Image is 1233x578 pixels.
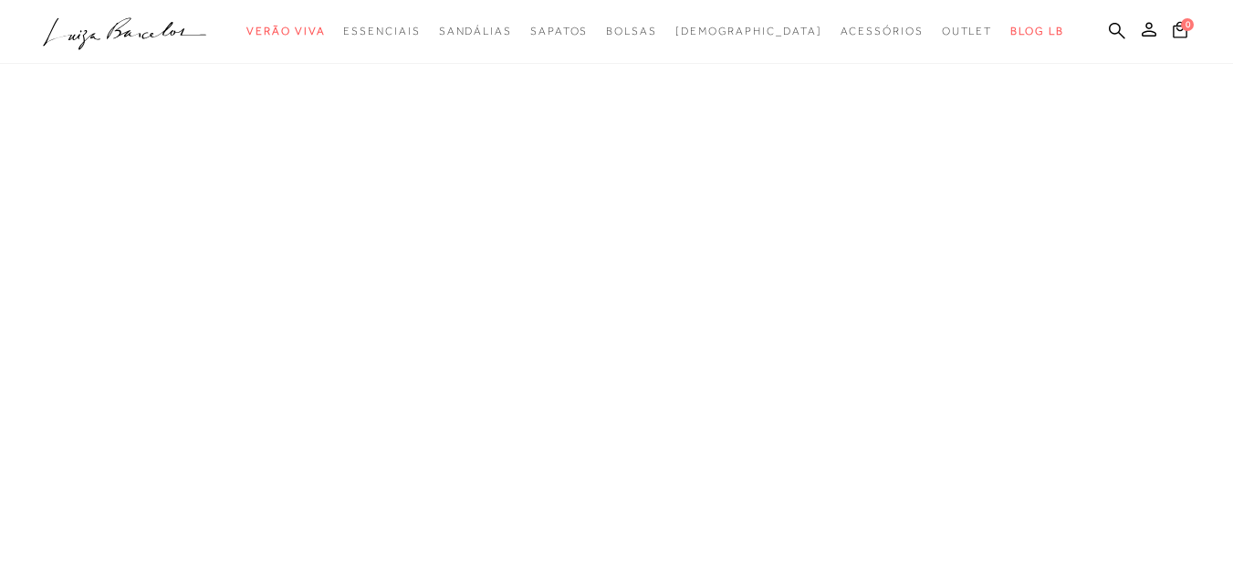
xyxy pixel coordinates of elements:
a: categoryNavScreenReaderText [439,15,512,48]
span: Verão Viva [246,25,325,37]
span: Sapatos [530,25,588,37]
a: categoryNavScreenReaderText [841,15,924,48]
span: Essenciais [343,25,420,37]
a: BLOG LB [1010,15,1063,48]
span: Outlet [942,25,993,37]
span: Bolsas [606,25,657,37]
a: categoryNavScreenReaderText [246,15,325,48]
span: Sandálias [439,25,512,37]
span: [DEMOGRAPHIC_DATA] [675,25,822,37]
a: categoryNavScreenReaderText [942,15,993,48]
span: Acessórios [841,25,924,37]
span: 0 [1181,18,1194,31]
a: noSubCategoriesText [675,15,822,48]
button: 0 [1167,20,1193,45]
a: categoryNavScreenReaderText [606,15,657,48]
a: categoryNavScreenReaderText [343,15,420,48]
span: BLOG LB [1010,25,1063,37]
a: categoryNavScreenReaderText [530,15,588,48]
